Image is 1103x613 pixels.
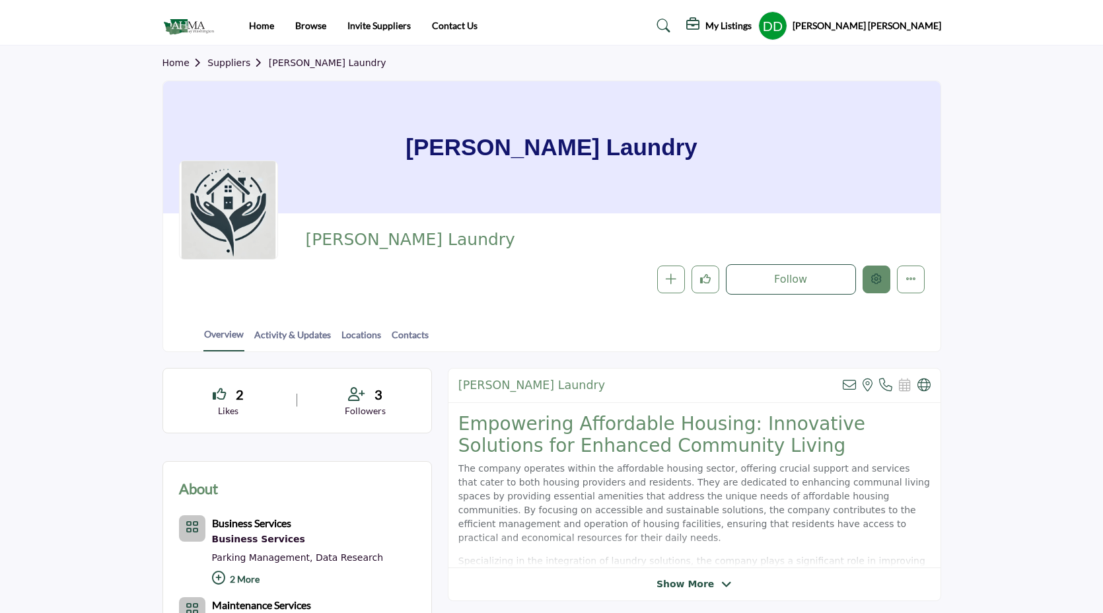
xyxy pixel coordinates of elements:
[212,598,311,611] b: Maintenance Services
[212,517,291,529] b: Business Services
[249,20,274,31] a: Home
[793,19,941,32] h5: [PERSON_NAME] [PERSON_NAME]
[212,531,384,548] a: Business Services
[316,404,415,417] p: Followers
[391,328,429,351] a: Contacts
[269,57,386,68] a: [PERSON_NAME] Laundry
[207,57,268,68] a: Suppliers
[432,20,478,31] a: Contact Us
[162,57,208,68] a: Home
[726,264,856,295] button: Follow
[374,384,382,404] span: 3
[179,515,205,542] button: Category Icon
[212,519,291,529] a: Business Services
[212,600,311,611] a: Maintenance Services
[406,81,697,213] h1: [PERSON_NAME] Laundry
[236,384,244,404] span: 2
[179,404,279,417] p: Likes
[458,379,605,392] h2: Hainsworth Laundry
[758,11,787,40] button: Show hide supplier dropdown
[212,567,384,595] p: 2 More
[212,552,313,563] a: Parking Management,
[347,20,411,31] a: Invite Suppliers
[162,15,221,37] img: site Logo
[305,229,603,251] span: Hainsworth Laundry
[254,328,332,351] a: Activity & Updates
[657,577,714,591] span: Show More
[692,266,719,293] button: Like
[644,15,679,36] a: Search
[458,413,931,457] h2: Empowering Affordable Housing: Innovative Solutions for Enhanced Community Living
[897,266,925,293] button: More details
[686,18,752,34] div: My Listings
[458,462,931,545] p: The company operates within the affordable housing sector, offering crucial support and services ...
[341,328,382,351] a: Locations
[203,327,244,351] a: Overview
[179,478,218,499] h2: About
[705,20,752,32] h5: My Listings
[295,20,326,31] a: Browse
[212,531,384,548] div: Solutions to enhance operations, streamline processes, and support financial and legal aspects of...
[316,552,383,563] a: Data Research
[863,266,890,293] button: Edit company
